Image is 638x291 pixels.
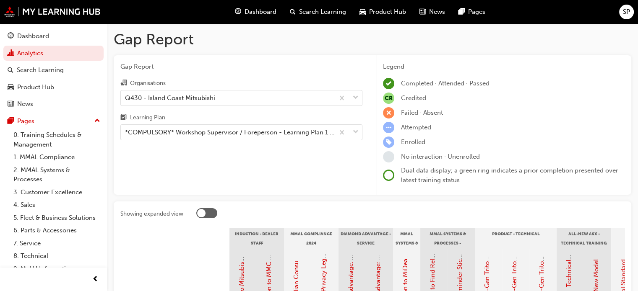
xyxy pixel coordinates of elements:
[339,228,393,249] div: Diamond Advantage - Service
[353,3,413,21] a: car-iconProduct Hub
[8,84,14,91] span: car-icon
[94,116,100,126] span: up-icon
[283,3,353,21] a: search-iconSearch Learning
[8,118,14,125] span: pages-icon
[557,228,611,249] div: ALL-NEW ASX - Technical Training
[401,124,431,131] span: Attempted
[228,3,283,21] a: guage-iconDashboard
[120,114,127,122] span: learningplan-icon
[353,93,359,103] span: down-icon
[245,7,276,17] span: Dashboard
[401,80,490,87] span: Completed · Attended · Passed
[17,82,54,92] div: Product Hub
[17,99,33,109] div: News
[125,128,335,137] div: *COMPULSORY* Workshop Supervisor / Foreperson - Learning Plan 1 - TC_WSF_CLP
[359,7,366,17] span: car-icon
[120,62,362,72] span: Gap Report
[383,136,394,148] span: learningRecordVerb_ENROLL-icon
[130,79,166,88] div: Organisations
[120,210,183,218] div: Showing expanded view
[10,186,104,199] a: 3. Customer Excellence
[383,107,394,118] span: learningRecordVerb_FAIL-icon
[3,46,104,61] a: Analytics
[10,164,104,186] a: 2. MMAL Systems & Processes
[229,228,284,249] div: Induction - Dealer Staff
[475,228,557,249] div: Product - Technical
[4,6,101,17] img: mmal
[619,5,634,19] button: SP
[3,62,104,78] a: Search Learning
[401,153,480,160] span: No interaction · Unenrolled
[299,7,346,17] span: Search Learning
[429,7,445,17] span: News
[401,94,426,102] span: Credited
[3,27,104,113] button: DashboardAnalyticsSearch LearningProduct HubNews
[284,228,339,249] div: MMAL Compliance 2024
[3,80,104,95] a: Product Hub
[413,3,452,21] a: news-iconNews
[130,113,165,122] div: Learning Plan
[10,224,104,237] a: 6. Parts & Accessories
[401,109,443,116] span: Failed · Absent
[17,31,49,41] div: Dashboard
[125,93,215,103] div: Q430 - Island Coast Mitsubishi
[10,237,104,250] a: 7. Service
[383,93,394,104] span: null-icon
[383,78,394,89] span: learningRecordVerb_COMPLETE-icon
[8,67,13,74] span: search-icon
[290,7,296,17] span: search-icon
[401,138,425,146] span: Enrolled
[383,62,625,72] div: Legend
[120,80,127,87] span: organisation-icon
[10,151,104,164] a: 1. MMAL Compliance
[383,122,394,133] span: learningRecordVerb_ATTEMPT-icon
[8,50,14,57] span: chart-icon
[393,228,420,249] div: MMAL Systems & Processes - General
[10,211,104,224] a: 5. Fleet & Business Solutions
[10,129,104,151] a: 0. Training Schedules & Management
[369,7,406,17] span: Product Hub
[623,7,630,17] span: SP
[8,100,14,108] span: news-icon
[114,30,631,49] h1: Gap Report
[452,3,492,21] a: pages-iconPages
[17,65,64,75] div: Search Learning
[420,228,475,249] div: MMAL Systems & Processes - Technical
[10,263,104,276] a: 9. MyLH Information
[17,116,34,126] div: Pages
[3,28,104,44] a: Dashboard
[353,127,359,138] span: down-icon
[8,33,14,40] span: guage-icon
[458,7,465,17] span: pages-icon
[468,7,485,17] span: Pages
[3,113,104,129] button: Pages
[235,7,241,17] span: guage-icon
[3,96,104,112] a: News
[383,151,394,162] span: learningRecordVerb_NONE-icon
[419,7,426,17] span: news-icon
[401,167,618,184] span: Dual data display; a green ring indicates a prior completion presented over latest training status.
[92,274,99,285] span: prev-icon
[10,198,104,211] a: 4. Sales
[10,250,104,263] a: 8. Technical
